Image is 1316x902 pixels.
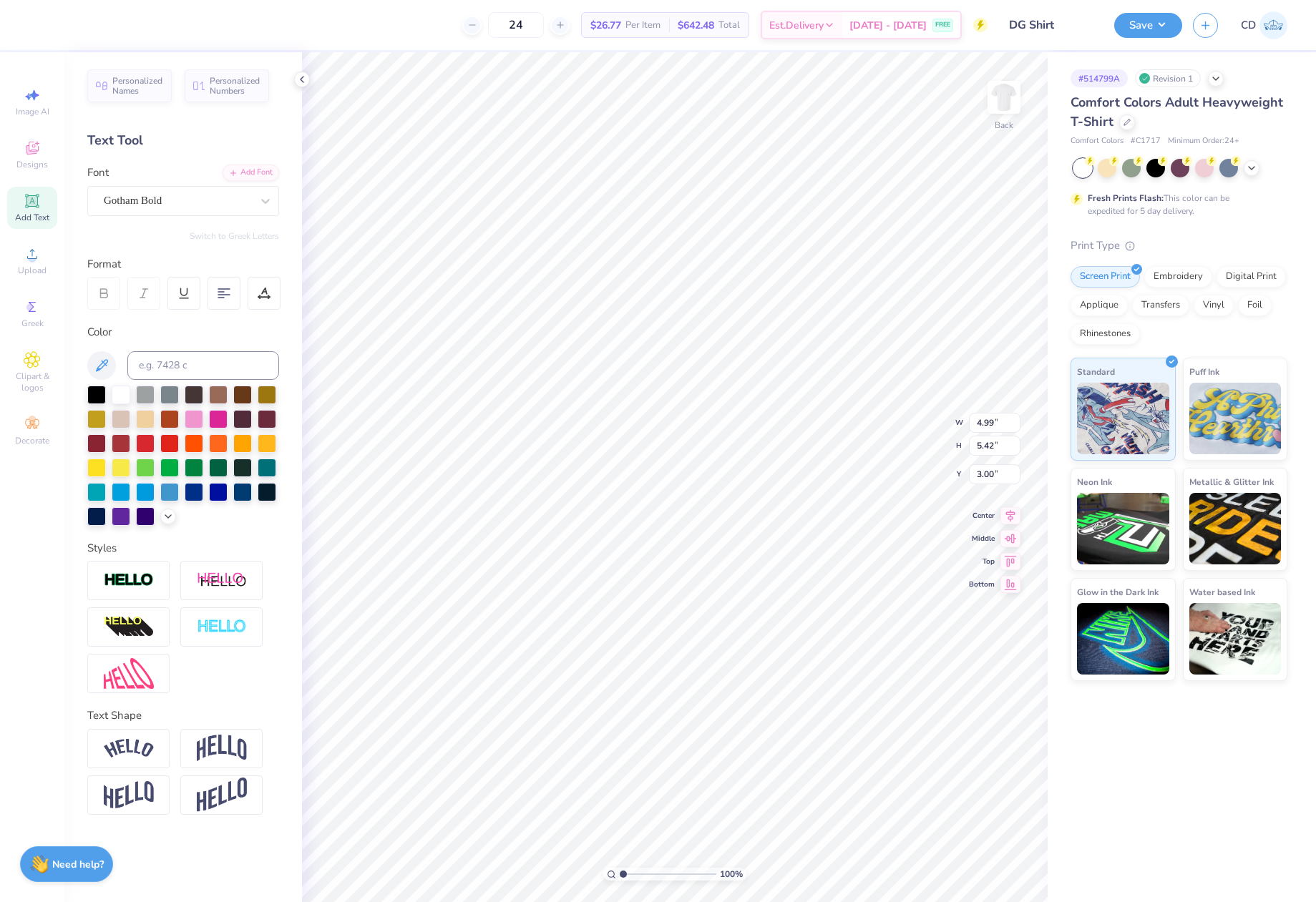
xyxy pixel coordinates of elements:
[104,781,154,809] img: Flag
[1135,69,1201,87] div: Revision 1
[1077,603,1169,675] img: Glow in the Dark Ink
[1132,295,1189,316] div: Transfers
[104,616,154,639] img: 3d Illusion
[1189,603,1282,675] img: Water based Ink
[104,572,154,589] img: Stroke
[1071,94,1283,130] span: Comfort Colors Adult Heavyweight T-Shirt
[21,318,44,329] span: Greek
[15,212,49,223] span: Add Text
[720,868,743,881] span: 100 %
[718,18,740,33] span: Total
[625,18,661,33] span: Per Item
[52,858,104,871] strong: Need help?
[16,106,49,117] span: Image AI
[18,265,47,276] span: Upload
[87,131,279,150] div: Text Tool
[104,658,154,689] img: Free Distort
[488,12,544,38] input: – –
[87,256,281,273] div: Format
[1189,364,1219,379] span: Puff Ink
[1131,135,1161,147] span: # C1717
[197,572,247,589] img: Shadow
[1189,474,1274,489] span: Metallic & Glitter Ink
[769,18,824,33] span: Est. Delivery
[1071,295,1128,316] div: Applique
[1071,237,1287,254] div: Print Type
[1077,474,1112,489] span: Neon Ink
[127,351,279,380] input: e.g. 7428 c
[1241,11,1287,39] a: CD
[16,159,48,170] span: Designs
[87,707,279,724] div: Text Shape
[1238,295,1272,316] div: Foil
[1071,266,1140,288] div: Screen Print
[1077,364,1115,379] span: Standard
[1077,383,1169,454] img: Standard
[87,324,279,340] div: Color
[197,619,247,635] img: Negative Space
[1241,17,1256,34] span: CD
[1088,192,1264,217] div: This color can be expedited for 5 day delivery.
[969,534,995,544] span: Middle
[7,371,57,393] span: Clipart & logos
[990,83,1018,112] img: Back
[1259,11,1287,39] img: Cedric Diasanta
[1189,383,1282,454] img: Puff Ink
[197,735,247,762] img: Arch
[1071,69,1128,87] div: # 514799A
[1077,584,1159,599] span: Glow in the Dark Ink
[104,739,154,758] img: Arc
[15,435,49,446] span: Decorate
[590,18,621,33] span: $26.77
[969,511,995,521] span: Center
[678,18,714,33] span: $642.48
[87,540,279,557] div: Styles
[1077,493,1169,564] img: Neon Ink
[210,76,260,96] span: Personalized Numbers
[112,76,163,96] span: Personalized Names
[1071,323,1140,345] div: Rhinestones
[969,579,995,589] span: Bottom
[1114,13,1182,38] button: Save
[197,778,247,813] img: Rise
[1168,135,1239,147] span: Minimum Order: 24 +
[1189,493,1282,564] img: Metallic & Glitter Ink
[1144,266,1212,288] div: Embroidery
[1189,584,1255,599] span: Water based Ink
[935,20,950,30] span: FREE
[1071,135,1124,147] span: Comfort Colors
[190,230,279,242] button: Switch to Greek Letters
[1088,192,1164,204] strong: Fresh Prints Flash:
[998,11,1103,39] input: Untitled Design
[1194,295,1234,316] div: Vinyl
[87,165,109,181] label: Font
[849,18,927,33] span: [DATE] - [DATE]
[223,165,279,181] div: Add Font
[995,119,1013,132] div: Back
[969,557,995,567] span: Top
[1217,266,1286,288] div: Digital Print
